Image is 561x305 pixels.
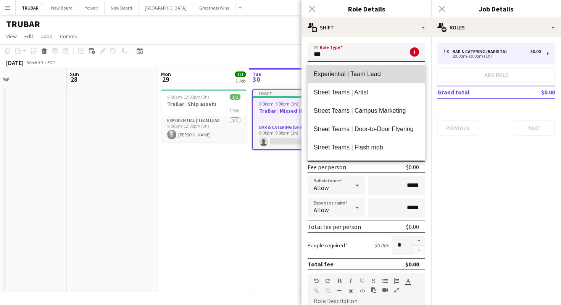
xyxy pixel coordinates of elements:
[60,33,77,40] span: Comms
[453,49,510,54] div: Bar & Catering (Barista)
[105,0,139,15] button: New Board
[443,49,453,54] div: 1 x
[167,94,209,100] span: 9:00am-12:00pm (3h)
[161,116,247,142] app-card-role: Experiential | Team Lead1/19:00am-12:00pm (3h)[PERSON_NAME]
[57,31,80,41] a: Comms
[431,18,561,37] div: Roles
[230,94,240,100] span: 1/1
[406,223,419,230] div: $0.00
[530,49,541,54] div: $0.00
[348,278,353,284] button: Italic
[25,60,44,65] span: Week 39
[41,33,52,40] span: Jobs
[337,278,342,284] button: Bold
[45,0,79,15] button: New Board
[308,260,334,268] div: Total fee
[160,75,171,84] span: 29
[413,236,425,246] button: Increase
[70,71,79,78] span: Sun
[79,0,105,15] button: Yoplait
[314,70,419,78] span: Experiential | Team Lead
[437,86,519,98] td: Grand total
[6,33,17,40] span: View
[229,108,240,114] span: 1 Role
[161,101,247,107] h3: TruBar | Ship assets
[6,18,40,30] h1: TRUBAR
[251,75,261,84] span: 30
[371,278,376,284] button: Strikethrough
[314,184,329,191] span: Allow
[6,59,24,67] div: [DATE]
[161,89,247,142] app-job-card: 9:00am-12:00pm (3h)1/1TruBar | Ship assets1 RoleExperiential | Team Lead1/19:00am-12:00pm (3h)[PE...
[16,0,45,15] button: TRUBAR
[359,288,365,294] button: HTML Code
[431,4,561,14] h3: Job Details
[314,206,329,214] span: Allow
[139,0,193,15] button: [GEOGRAPHIC_DATA]
[24,33,33,40] span: Edit
[325,278,330,284] button: Redo
[371,287,376,293] button: Paste as plain text
[337,288,342,294] button: Horizontal Line
[301,4,431,14] h3: Role Details
[301,18,431,37] div: Shift
[348,288,353,294] button: Clear Formatting
[252,71,261,78] span: Tue
[394,278,399,284] button: Ordered List
[259,101,298,107] span: 8:00pm-9:00pm (1h)
[235,71,246,77] span: 1/1
[374,242,389,249] div: $0.00 x
[47,60,55,65] div: EDT
[405,278,411,284] button: Text Color
[519,86,555,98] td: $0.00
[394,287,399,293] button: Fullscreen
[253,90,337,96] div: Draft
[314,125,419,133] span: Street Teams | Door-to-Door Flyering
[308,163,346,171] div: Fee per person
[314,89,419,96] span: Street Teams | Artist
[308,223,361,230] div: Total fee per person
[193,0,235,15] button: Greatness Wins
[308,242,347,249] label: People required
[443,54,541,58] div: 8:00pm-9:00pm (1h)
[69,75,79,84] span: 28
[314,278,319,284] button: Undo
[21,31,36,41] a: Edit
[235,78,245,84] div: 1 Job
[405,260,419,268] div: $0.00
[253,123,337,149] app-card-role: Bar & Catering (Barista)0/18:00pm-9:00pm (1h)
[382,287,388,293] button: Insert video
[161,71,171,78] span: Mon
[382,278,388,284] button: Unordered List
[314,107,419,114] span: Street Teams | Campus Marketing
[406,163,419,171] div: $0.00
[314,144,419,151] span: Street Teams | Flash mob
[252,89,338,150] app-job-card: Draft8:00pm-9:00pm (1h)0/1TruBar | Missed Hours1 RoleBar & Catering (Barista)0/18:00pm-9:00pm (1h)
[38,31,55,41] a: Jobs
[253,107,337,114] h3: TruBar | Missed Hours
[3,31,20,41] a: View
[359,278,365,284] button: Underline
